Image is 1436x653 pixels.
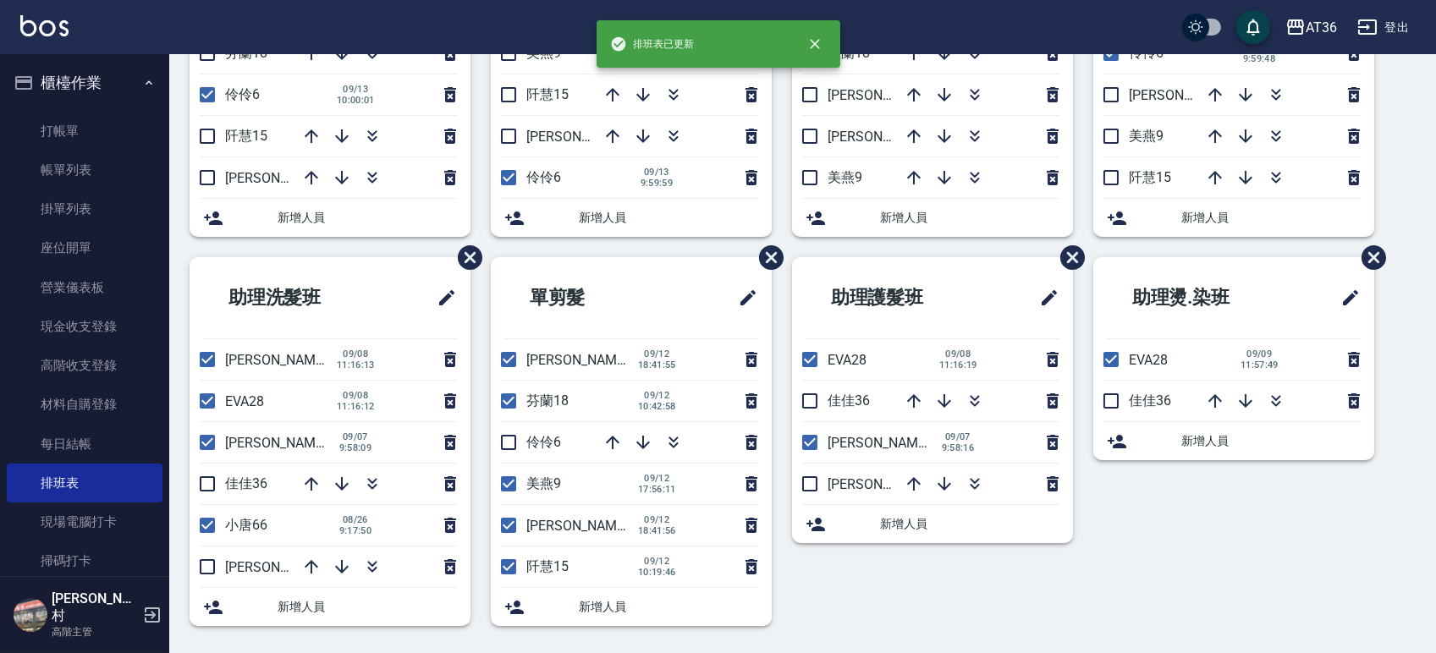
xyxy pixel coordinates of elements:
span: 伶伶6 [1129,45,1164,61]
span: 修改班表的標題 [728,277,758,318]
span: 9:17:50 [337,525,374,536]
a: 現場電腦打卡 [7,502,162,541]
span: 佳佳36 [225,475,267,491]
span: 11:16:13 [337,359,375,370]
span: EVA28 [828,352,867,368]
span: 美燕9 [526,45,561,61]
span: [PERSON_NAME]16 [526,352,643,368]
a: 掃碼打卡 [7,541,162,580]
span: 芬蘭18 [828,45,870,61]
span: 佳佳36 [828,392,870,409]
span: [PERSON_NAME]16 [828,129,944,145]
span: 美燕9 [828,169,862,185]
span: 美燕9 [1129,128,1164,144]
span: 阡慧15 [526,558,569,574]
p: 高階主管 [52,624,138,639]
span: 10:00:01 [337,95,375,106]
span: 11:16:19 [939,359,977,370]
h2: 助理燙.染班 [1107,267,1292,328]
span: 09/13 [337,84,375,95]
h5: [PERSON_NAME]村 [52,590,138,624]
span: 09/07 [939,431,977,442]
span: 阡慧15 [1129,169,1171,185]
span: 修改班表的標題 [1330,277,1361,318]
div: 新增人員 [792,199,1073,237]
span: 阡慧15 [225,128,267,144]
div: 新增人員 [190,588,470,626]
span: [PERSON_NAME]56 [225,559,342,575]
a: 材料自購登錄 [7,385,162,424]
span: 佳佳36 [1129,392,1171,409]
span: 修改班表的標題 [1029,277,1059,318]
span: 刪除班表 [1349,233,1389,283]
span: 芬蘭18 [526,392,569,409]
span: 新增人員 [880,515,1059,533]
span: 修改班表的標題 [426,277,457,318]
span: 9:58:16 [939,442,977,453]
span: 18:41:56 [638,525,676,536]
span: 18:41:55 [638,359,676,370]
div: 新增人員 [792,505,1073,543]
span: 09/12 [638,514,676,525]
a: 帳單列表 [7,151,162,189]
span: 美燕9 [526,475,561,491]
span: [PERSON_NAME]58 [225,435,342,451]
button: save [1236,10,1270,44]
span: 11:57:49 [1241,359,1279,370]
div: AT36 [1306,17,1337,38]
button: AT36 [1279,10,1344,45]
span: 伶伶6 [225,86,260,102]
span: EVA28 [1129,352,1168,368]
span: 刪除班表 [746,233,786,283]
span: 10:42:58 [638,401,676,412]
button: 登出 [1351,12,1416,43]
span: 09/12 [638,348,676,359]
span: [PERSON_NAME]55 [225,352,342,368]
span: 芬蘭18 [225,45,267,61]
div: 新增人員 [1093,199,1374,237]
span: 新增人員 [278,598,457,616]
img: Person [14,598,47,632]
span: 09/13 [638,167,675,178]
h2: 助理護髮班 [806,267,988,328]
span: 9:58:09 [337,442,374,453]
span: 11:16:12 [337,401,375,412]
span: 新增人員 [278,209,457,227]
span: 新增人員 [1181,209,1361,227]
span: 刪除班表 [1048,233,1087,283]
span: 伶伶6 [526,169,561,185]
span: [PERSON_NAME]11 [526,518,643,534]
span: 新增人員 [880,209,1059,227]
span: 排班表已更新 [610,36,695,52]
span: 09/12 [638,473,676,484]
span: 刪除班表 [445,233,485,283]
h2: 單剪髮 [504,267,669,328]
span: 新增人員 [1181,432,1361,450]
a: 掛單列表 [7,189,162,228]
div: 新增人員 [190,199,470,237]
button: 櫃檯作業 [7,61,162,105]
span: 08/26 [337,514,374,525]
span: [PERSON_NAME]11 [225,170,342,186]
span: [PERSON_NAME]58 [828,435,944,451]
a: 現金收支登錄 [7,307,162,346]
span: 09/08 [337,348,375,359]
span: 伶伶6 [526,434,561,450]
h2: 助理洗髮班 [203,267,386,328]
span: 09/08 [337,390,375,401]
span: 09/08 [939,348,977,359]
span: 新增人員 [579,598,758,616]
a: 高階收支登錄 [7,346,162,385]
span: 新增人員 [579,209,758,227]
a: 營業儀表板 [7,268,162,307]
span: 阡慧15 [526,86,569,102]
div: 新增人員 [491,588,772,626]
a: 每日結帳 [7,425,162,464]
span: [PERSON_NAME]16 [526,129,643,145]
span: [PERSON_NAME]11 [1129,87,1246,103]
span: 9:59:59 [638,178,675,189]
span: 10:19:46 [638,567,676,578]
a: 打帳單 [7,112,162,151]
span: 09/09 [1241,348,1279,359]
div: 新增人員 [1093,422,1374,460]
